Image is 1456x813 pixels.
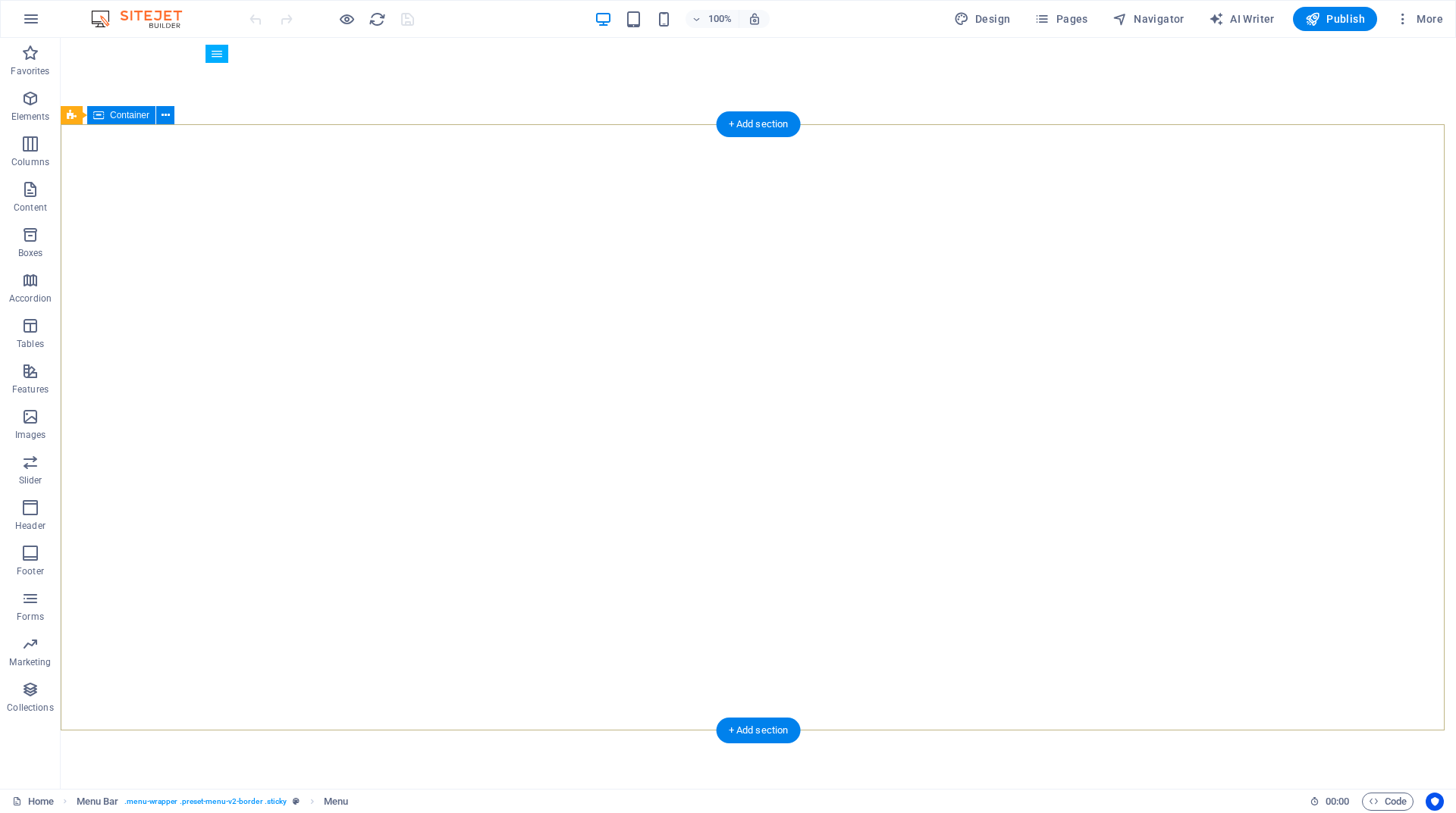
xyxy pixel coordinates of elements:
span: . menu-wrapper .preset-menu-v2-border .sticky [124,793,287,811]
span: Navigator [1112,11,1185,27]
button: AI Writer [1203,7,1281,31]
button: Pages [1028,7,1094,31]
p: Favorites [11,65,49,77]
span: Click to select. Double-click to edit [77,793,119,811]
p: Header [15,520,45,532]
span: More [1395,11,1443,27]
button: Design [948,7,1017,31]
span: AI Writer [1209,11,1275,27]
p: Columns [11,156,49,168]
p: Images [15,429,46,441]
span: 00 00 [1326,793,1349,811]
div: + Add section [717,111,801,137]
span: Code [1369,793,1407,811]
p: Features [12,383,49,396]
button: reload [368,10,386,28]
span: Publish [1305,11,1365,27]
p: Collections [7,702,53,714]
p: Footer [17,565,44,577]
span: Pages [1034,11,1087,27]
i: On resize automatically adjust zoom level to fit chosen device. [748,12,761,26]
p: Marketing [9,656,51,668]
p: Tables [17,338,44,350]
p: Boxes [18,247,43,259]
button: Navigator [1106,7,1191,31]
button: Usercentrics [1426,793,1444,811]
p: Content [14,202,47,214]
button: Publish [1293,7,1377,31]
button: 100% [686,10,739,28]
p: Elements [11,111,50,123]
button: More [1389,7,1449,31]
span: Click to select. Double-click to edit [324,793,348,811]
nav: breadcrumb [77,793,348,811]
p: Accordion [9,292,52,305]
span: : [1336,796,1338,807]
i: This element is a customizable preset [293,797,300,805]
span: Container [110,111,149,120]
h6: Session time [1310,793,1350,811]
h6: 100% [708,10,733,28]
div: + Add section [717,718,801,743]
img: Editor Logo [87,10,201,28]
span: Design [954,11,1011,27]
p: Forms [17,611,44,623]
div: Design (Ctrl+Alt+Y) [948,7,1017,31]
a: Click to cancel selection. Double-click to open Pages [12,793,54,811]
p: Slider [19,474,42,486]
button: Code [1362,793,1414,811]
